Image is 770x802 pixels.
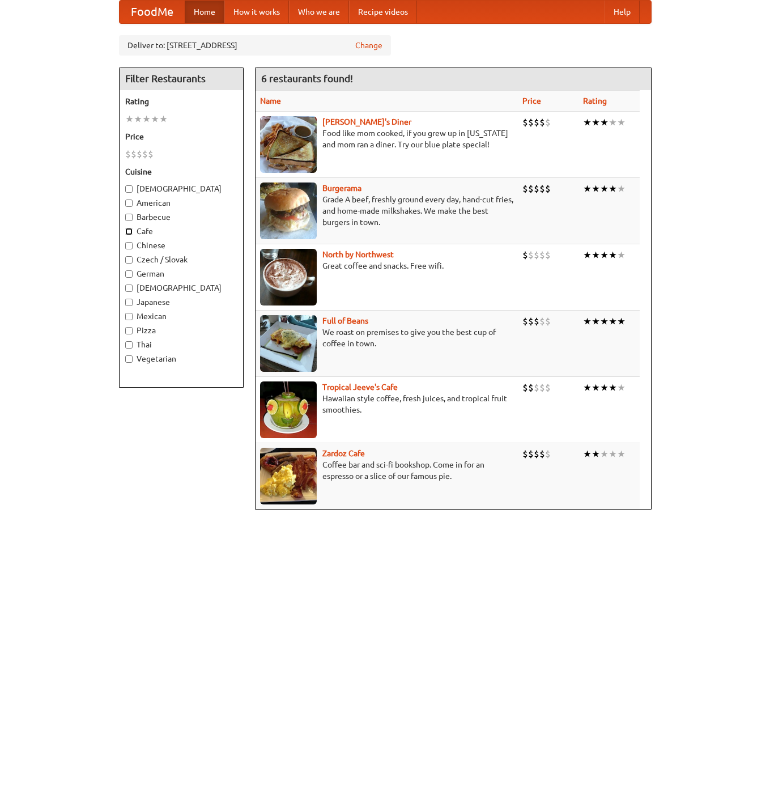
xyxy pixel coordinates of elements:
[539,116,545,129] li: $
[528,448,534,460] li: $
[539,315,545,328] li: $
[125,327,133,334] input: Pizza
[125,185,133,193] input: [DEMOGRAPHIC_DATA]
[125,211,237,223] label: Barbecue
[592,249,600,261] li: ★
[522,249,528,261] li: $
[131,148,137,160] li: $
[260,326,513,349] p: We roast on premises to give you the best cup of coffee in town.
[125,197,237,209] label: American
[142,113,151,125] li: ★
[583,448,592,460] li: ★
[120,1,185,23] a: FoodMe
[609,448,617,460] li: ★
[322,383,398,392] a: Tropical Jeeve's Cafe
[289,1,349,23] a: Who we are
[260,381,317,438] img: jeeves.jpg
[125,313,133,320] input: Mexican
[545,183,551,195] li: $
[534,249,539,261] li: $
[125,299,133,306] input: Japanese
[617,183,626,195] li: ★
[617,116,626,129] li: ★
[592,448,600,460] li: ★
[522,315,528,328] li: $
[125,166,237,177] h5: Cuisine
[528,381,534,394] li: $
[125,296,237,308] label: Japanese
[134,113,142,125] li: ★
[600,448,609,460] li: ★
[528,183,534,195] li: $
[142,148,148,160] li: $
[522,183,528,195] li: $
[592,315,600,328] li: ★
[545,116,551,129] li: $
[528,249,534,261] li: $
[322,449,365,458] a: Zardoz Cafe
[125,282,237,294] label: [DEMOGRAPHIC_DATA]
[125,226,237,237] label: Cafe
[322,117,411,126] b: [PERSON_NAME]'s Diner
[125,325,237,336] label: Pizza
[609,315,617,328] li: ★
[609,249,617,261] li: ★
[125,240,237,251] label: Chinese
[592,381,600,394] li: ★
[617,381,626,394] li: ★
[120,67,243,90] h4: Filter Restaurants
[125,148,131,160] li: $
[349,1,417,23] a: Recipe videos
[261,73,353,84] ng-pluralize: 6 restaurants found!
[125,355,133,363] input: Vegetarian
[609,183,617,195] li: ★
[125,200,133,207] input: American
[125,96,237,107] h5: Rating
[260,116,317,173] img: sallys.jpg
[617,315,626,328] li: ★
[592,183,600,195] li: ★
[125,268,237,279] label: German
[137,148,142,160] li: $
[545,381,551,394] li: $
[545,249,551,261] li: $
[534,183,539,195] li: $
[539,448,545,460] li: $
[539,381,545,394] li: $
[539,249,545,261] li: $
[260,183,317,239] img: burgerama.jpg
[260,459,513,482] p: Coffee bar and sci-fi bookshop. Come in for an espresso or a slice of our famous pie.
[159,113,168,125] li: ★
[260,315,317,372] img: beans.jpg
[260,249,317,305] img: north.jpg
[185,1,224,23] a: Home
[534,448,539,460] li: $
[522,96,541,105] a: Price
[534,116,539,129] li: $
[583,381,592,394] li: ★
[119,35,391,56] div: Deliver to: [STREET_ADDRESS]
[522,448,528,460] li: $
[322,184,361,193] a: Burgerama
[600,116,609,129] li: ★
[522,381,528,394] li: $
[534,381,539,394] li: $
[125,270,133,278] input: German
[534,315,539,328] li: $
[528,315,534,328] li: $
[125,254,237,265] label: Czech / Slovak
[583,96,607,105] a: Rating
[260,393,513,415] p: Hawaiian style coffee, fresh juices, and tropical fruit smoothies.
[125,341,133,349] input: Thai
[583,315,592,328] li: ★
[600,381,609,394] li: ★
[545,448,551,460] li: $
[322,316,368,325] a: Full of Beans
[609,381,617,394] li: ★
[125,256,133,264] input: Czech / Slovak
[125,353,237,364] label: Vegetarian
[260,260,513,271] p: Great coffee and snacks. Free wifi.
